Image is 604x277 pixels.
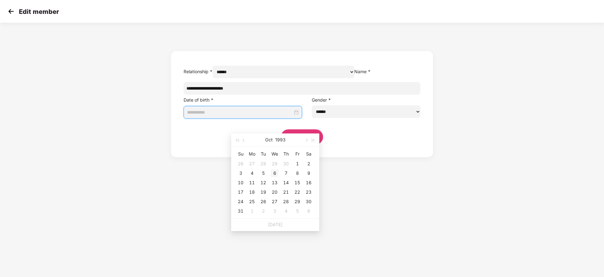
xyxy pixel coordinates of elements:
div: 5 [259,169,267,177]
td: 1993-10-11 [246,178,258,187]
td: 1993-09-27 [246,159,258,168]
img: svg+xml;base64,PHN2ZyB4bWxucz0iaHR0cDovL3d3dy53My5vcmcvMjAwMC9zdmciIHdpZHRoPSIzMCIgaGVpZ2h0PSIzMC... [6,7,16,16]
td: 1993-10-27 [269,197,280,206]
td: 1993-10-12 [258,178,269,187]
div: 17 [237,188,244,196]
div: 3 [237,169,244,177]
td: 1993-11-01 [246,206,258,216]
div: 22 [293,188,301,196]
td: 1993-10-13 [269,178,280,187]
td: 1993-10-05 [258,168,269,178]
td: 1993-10-29 [292,197,303,206]
div: 19 [259,188,267,196]
div: 27 [271,198,278,205]
td: 1993-10-21 [280,187,292,197]
div: 31 [237,207,244,215]
td: 1993-10-17 [235,187,246,197]
td: 1993-10-14 [280,178,292,187]
div: 28 [282,198,290,205]
td: 1993-10-31 [235,206,246,216]
td: 1993-10-18 [246,187,258,197]
div: 2 [305,160,312,168]
td: 1993-10-28 [280,197,292,206]
div: 4 [248,169,256,177]
div: 9 [305,169,312,177]
td: 1993-10-02 [303,159,314,168]
p: Edit member [19,8,59,15]
td: 1993-11-02 [258,206,269,216]
th: Tu [258,149,269,159]
div: 5 [293,207,301,215]
td: 1993-10-01 [292,159,303,168]
label: Date of birth * [184,97,214,103]
td: 1993-10-20 [269,187,280,197]
div: 1 [293,160,301,168]
td: 1993-11-06 [303,206,314,216]
div: 28 [259,160,267,168]
td: 1993-11-03 [269,206,280,216]
td: 1993-10-03 [235,168,246,178]
button: Save [281,129,323,144]
div: 13 [271,179,278,186]
div: 21 [282,188,290,196]
div: 29 [293,198,301,205]
a: [DATE] [268,222,282,227]
td: 1993-09-28 [258,159,269,168]
div: 2 [259,207,267,215]
label: Relationship * [184,69,213,74]
div: 4 [282,207,290,215]
button: Oct [265,133,273,146]
td: 1993-09-29 [269,159,280,168]
div: 11 [248,179,256,186]
div: 24 [237,198,244,205]
td: 1993-10-24 [235,197,246,206]
div: 15 [293,179,301,186]
div: 1 [248,207,256,215]
div: 30 [305,198,312,205]
div: 6 [305,207,312,215]
div: 16 [305,179,312,186]
div: 10 [237,179,244,186]
td: 1993-10-26 [258,197,269,206]
td: 1993-11-05 [292,206,303,216]
td: 1993-10-08 [292,168,303,178]
th: Su [235,149,246,159]
td: 1993-10-09 [303,168,314,178]
td: 1993-10-07 [280,168,292,178]
div: 14 [282,179,290,186]
div: 30 [282,160,290,168]
div: 7 [282,169,290,177]
div: 23 [305,188,312,196]
td: 1993-10-25 [246,197,258,206]
td: 1993-10-16 [303,178,314,187]
div: 29 [271,160,278,168]
td: 1993-10-19 [258,187,269,197]
label: Name * [354,69,371,74]
td: 1993-10-22 [292,187,303,197]
td: 1993-10-23 [303,187,314,197]
div: 27 [248,160,256,168]
td: 1993-10-04 [246,168,258,178]
td: 1993-10-30 [303,197,314,206]
th: Mo [246,149,258,159]
div: 26 [259,198,267,205]
th: We [269,149,280,159]
td: 1993-10-06 [269,168,280,178]
th: Sa [303,149,314,159]
th: Fr [292,149,303,159]
td: 1993-11-04 [280,206,292,216]
div: 12 [259,179,267,186]
div: 26 [237,160,244,168]
div: 3 [271,207,278,215]
div: 20 [271,188,278,196]
div: 8 [293,169,301,177]
div: 25 [248,198,256,205]
label: Gender * [312,97,331,103]
td: 1993-09-30 [280,159,292,168]
td: 1993-10-15 [292,178,303,187]
td: 1993-10-10 [235,178,246,187]
th: Th [280,149,292,159]
td: 1993-09-26 [235,159,246,168]
div: 18 [248,188,256,196]
button: 1993 [275,133,286,146]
